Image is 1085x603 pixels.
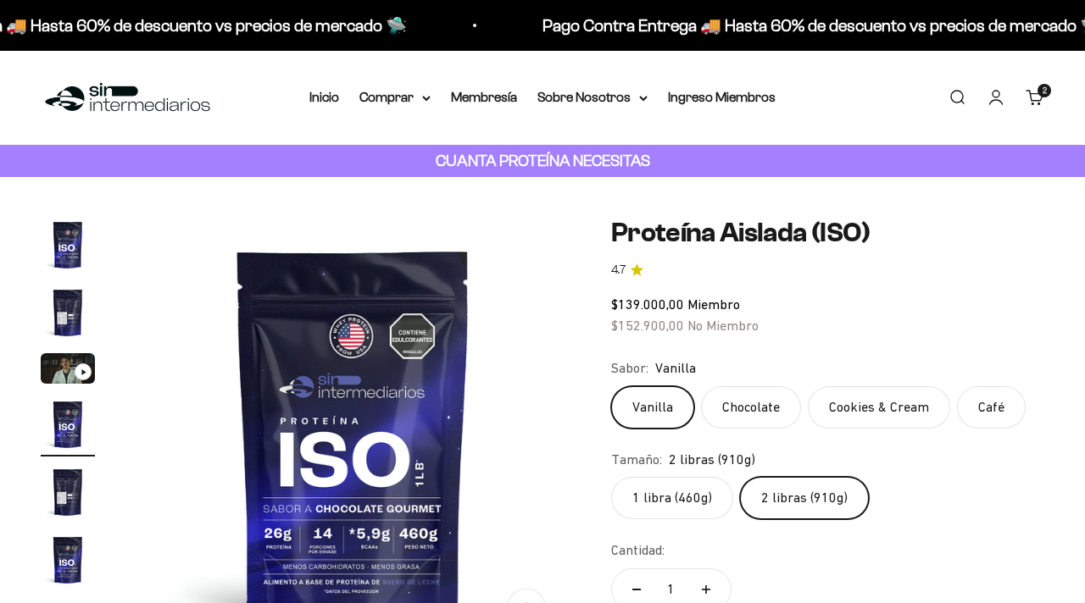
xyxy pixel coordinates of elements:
p: Pago Contra Entrega 🚚 Hasta 60% de descuento vs precios de mercado 🛸 [498,12,1056,39]
button: Ir al artículo 3 [41,353,95,389]
span: Miembro [687,296,740,312]
a: Inicio [309,90,339,104]
a: 4.74.7 de 5.0 estrellas [611,261,1044,279]
span: 2 libras (910g) [669,449,755,471]
legend: Tamaño: [611,449,662,471]
legend: Sabor: [611,357,648,379]
button: Ir al artículo 6 [41,533,95,592]
a: Ingreso Miembros [668,90,776,104]
button: Ir al artículo 5 [41,465,95,524]
span: $139.000,00 [611,296,684,312]
button: Ir al artículo 4 [41,397,95,456]
span: Vanilla [655,357,696,379]
span: No Miembro [687,318,759,333]
span: 4.7 [611,261,626,279]
img: Proteína Aislada (ISO) [41,465,95,519]
img: Proteína Aislada (ISO) [41,285,95,340]
button: Ir al artículo 1 [41,218,95,277]
summary: Comprar [359,86,431,108]
img: Proteína Aislada (ISO) [41,397,95,451]
button: Ir al artículo 2 [41,285,95,345]
strong: CUANTA PROTEÍNA NECESITAS [436,152,650,169]
summary: Sobre Nosotros [537,86,648,108]
h1: Proteína Aislada (ISO) [611,218,1044,247]
img: Proteína Aislada (ISO) [41,218,95,272]
a: Membresía [451,90,517,104]
label: Cantidad: [611,539,665,562]
img: Proteína Aislada (ISO) [41,533,95,587]
span: 2 [1043,86,1047,95]
span: $152.900,00 [611,318,684,333]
